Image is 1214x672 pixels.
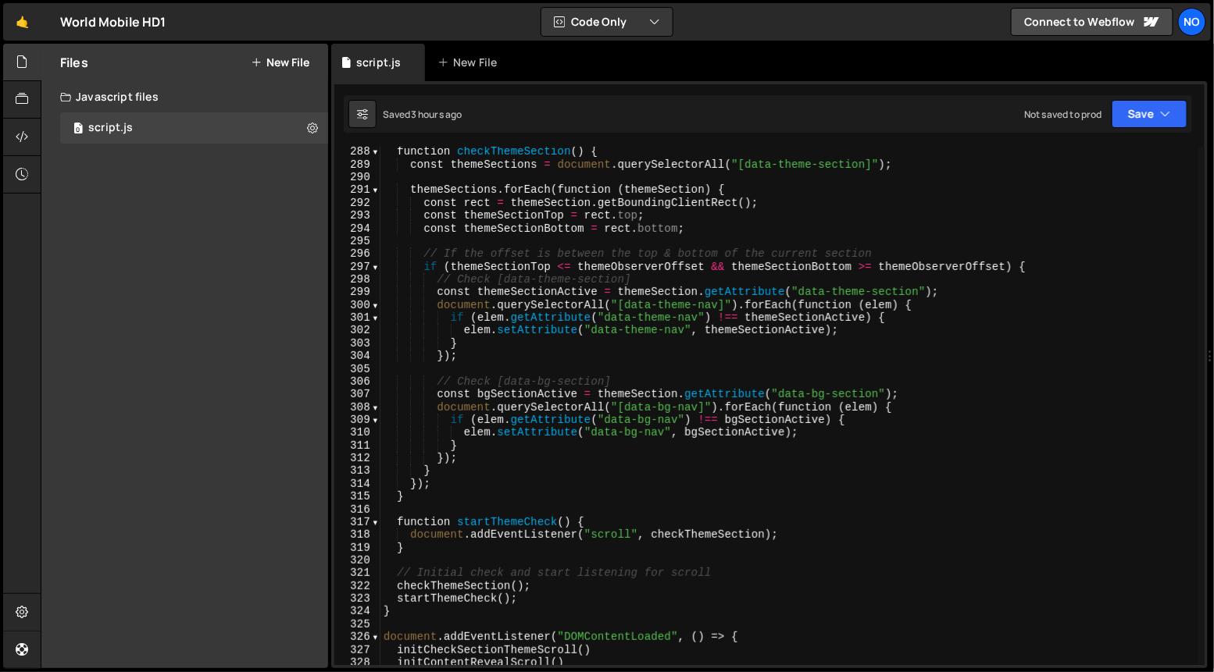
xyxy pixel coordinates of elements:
[334,631,380,643] div: 326
[334,286,380,298] div: 299
[334,580,380,592] div: 322
[334,158,380,171] div: 289
[3,3,41,41] a: 🤙
[411,108,462,121] div: 3 hours ago
[334,145,380,158] div: 288
[437,55,503,70] div: New File
[60,112,328,144] div: 16944/46407.js
[334,375,380,388] div: 306
[334,439,380,452] div: 311
[334,490,380,503] div: 315
[334,197,380,209] div: 292
[1011,8,1173,36] a: Connect to Webflow
[334,605,380,617] div: 324
[334,235,380,247] div: 295
[334,528,380,541] div: 318
[334,247,380,260] div: 296
[334,311,380,324] div: 301
[334,363,380,375] div: 305
[334,261,380,273] div: 297
[334,516,380,528] div: 317
[334,337,380,350] div: 303
[334,618,380,631] div: 325
[60,54,88,71] h2: Files
[88,121,133,135] div: script.js
[334,503,380,516] div: 316
[383,108,462,121] div: Saved
[334,542,380,554] div: 319
[1178,8,1206,36] a: No
[334,644,380,656] div: 327
[334,388,380,400] div: 307
[334,567,380,579] div: 321
[334,656,380,669] div: 328
[334,592,380,605] div: 323
[334,554,380,567] div: 320
[60,12,166,31] div: World Mobile HD1
[334,222,380,235] div: 294
[73,123,83,136] span: 0
[334,171,380,183] div: 290
[334,426,380,439] div: 310
[1024,108,1102,121] div: Not saved to prod
[334,414,380,426] div: 309
[334,401,380,414] div: 308
[334,209,380,222] div: 293
[334,324,380,336] div: 302
[251,56,309,69] button: New File
[334,299,380,311] div: 300
[334,464,380,477] div: 313
[334,478,380,490] div: 314
[334,350,380,362] div: 304
[334,452,380,464] div: 312
[356,55,401,70] div: script.js
[334,273,380,286] div: 298
[334,183,380,196] div: 291
[541,8,673,36] button: Code Only
[41,81,328,112] div: Javascript files
[1112,100,1187,128] button: Save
